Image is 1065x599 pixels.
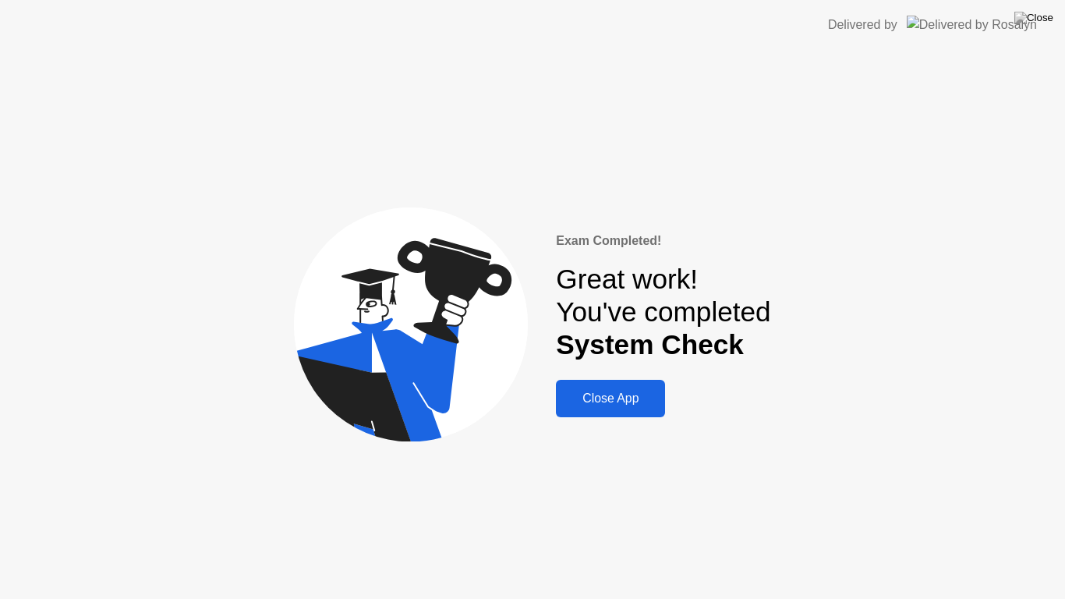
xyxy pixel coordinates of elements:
div: Delivered by [828,16,897,34]
b: System Check [556,329,744,360]
img: Delivered by Rosalyn [907,16,1037,34]
div: Exam Completed! [556,232,770,250]
div: Great work! You've completed [556,263,770,362]
img: Close [1014,12,1053,24]
button: Close App [556,380,665,417]
div: Close App [561,392,660,406]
